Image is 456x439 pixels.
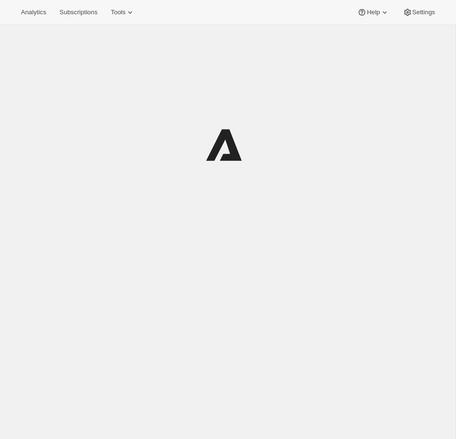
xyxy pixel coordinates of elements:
span: Help [367,9,380,16]
span: Tools [111,9,125,16]
span: Subscriptions [59,9,97,16]
button: Settings [397,6,441,19]
button: Analytics [15,6,52,19]
button: Help [351,6,395,19]
span: Settings [412,9,435,16]
button: Tools [105,6,141,19]
button: Subscriptions [54,6,103,19]
span: Analytics [21,9,46,16]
